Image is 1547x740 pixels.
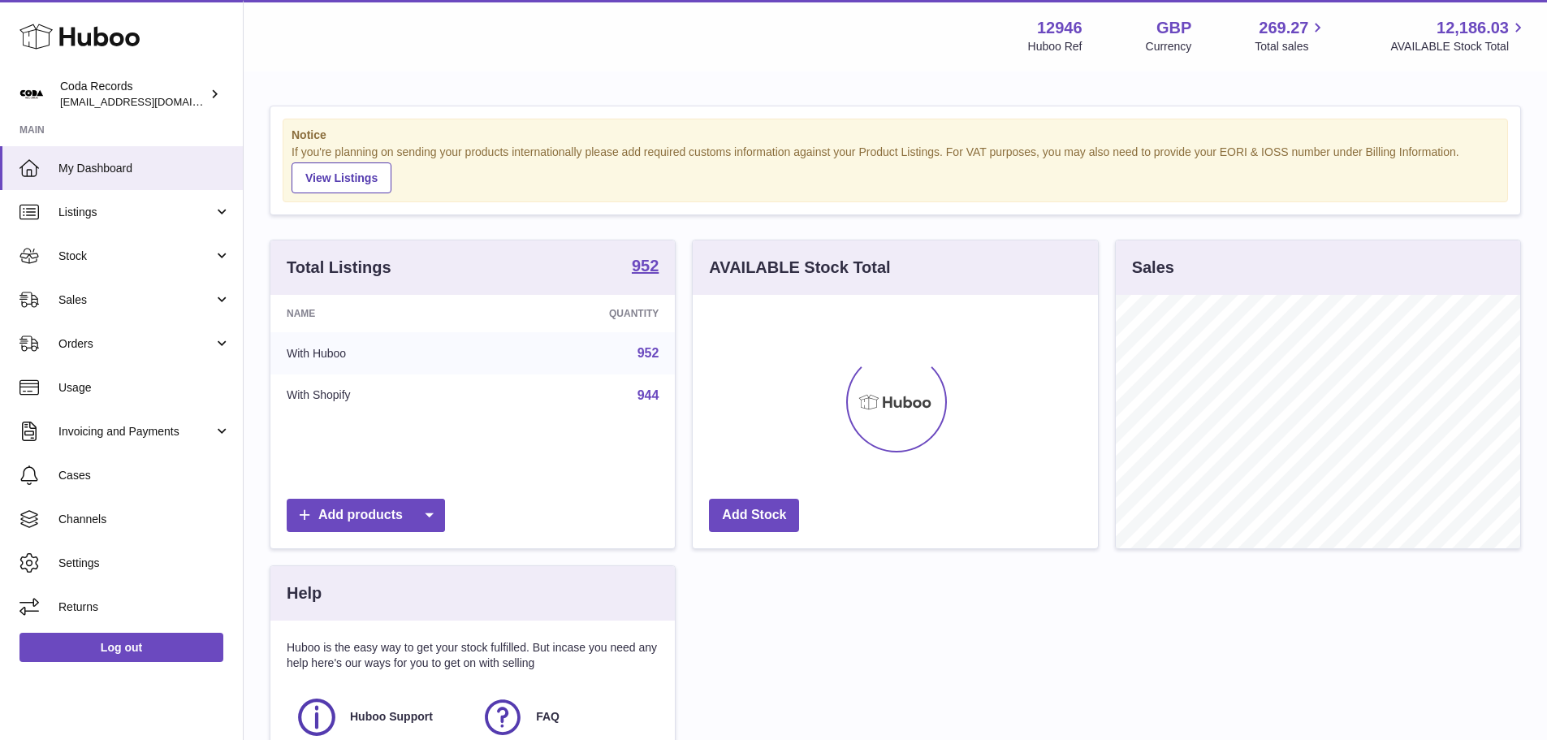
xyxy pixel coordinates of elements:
strong: 12946 [1037,17,1082,39]
a: 952 [637,346,659,360]
div: Currency [1146,39,1192,54]
a: View Listings [292,162,391,193]
th: Quantity [489,295,676,332]
div: Huboo Ref [1028,39,1082,54]
p: Huboo is the easy way to get your stock fulfilled. But incase you need any help here's our ways f... [287,640,659,671]
span: 269.27 [1259,17,1308,39]
td: With Huboo [270,332,489,374]
span: Settings [58,556,231,571]
span: 12,186.03 [1437,17,1509,39]
a: 12,186.03 AVAILABLE Stock Total [1390,17,1528,54]
span: Returns [58,599,231,615]
span: My Dashboard [58,161,231,176]
strong: 952 [632,257,659,274]
span: Stock [58,249,214,264]
span: Listings [58,205,214,220]
a: Add Stock [709,499,799,532]
span: AVAILABLE Stock Total [1390,39,1528,54]
div: Coda Records [60,79,206,110]
h3: Sales [1132,257,1174,279]
span: [EMAIL_ADDRESS][DOMAIN_NAME] [60,95,239,108]
span: FAQ [536,709,560,725]
span: Channels [58,512,231,527]
a: Huboo Support [295,695,465,739]
span: Huboo Support [350,709,433,725]
span: Invoicing and Payments [58,424,214,439]
strong: Notice [292,128,1499,143]
h3: Total Listings [287,257,391,279]
strong: GBP [1156,17,1191,39]
a: FAQ [481,695,650,739]
div: If you're planning on sending your products internationally please add required customs informati... [292,145,1499,193]
h3: AVAILABLE Stock Total [709,257,890,279]
span: Orders [58,336,214,352]
a: Log out [19,633,223,662]
span: Total sales [1255,39,1327,54]
span: Sales [58,292,214,308]
a: 269.27 Total sales [1255,17,1327,54]
a: 944 [637,388,659,402]
h3: Help [287,582,322,604]
span: Usage [58,380,231,396]
a: 952 [632,257,659,277]
td: With Shopify [270,374,489,417]
th: Name [270,295,489,332]
span: Cases [58,468,231,483]
img: haz@pcatmedia.com [19,82,44,106]
a: Add products [287,499,445,532]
